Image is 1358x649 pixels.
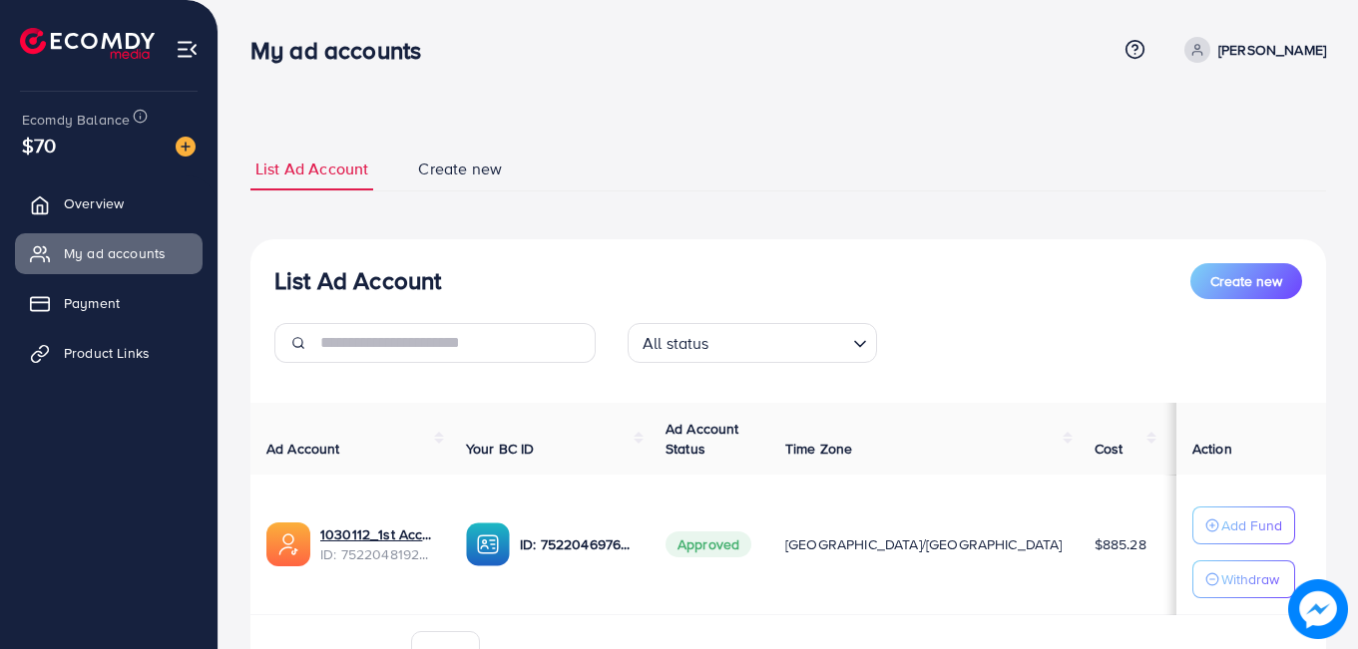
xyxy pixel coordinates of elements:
p: ID: 7522046976930856968 [520,532,634,556]
img: image [1288,579,1348,639]
img: logo [20,28,155,59]
button: Add Fund [1192,506,1295,544]
h3: List Ad Account [274,266,441,295]
span: Your BC ID [466,439,535,459]
img: ic-ba-acc.ded83a64.svg [466,522,510,566]
span: [GEOGRAPHIC_DATA]/[GEOGRAPHIC_DATA] [785,534,1063,554]
span: All status [639,329,713,358]
button: Create new [1190,263,1302,299]
span: Action [1192,439,1232,459]
a: My ad accounts [15,233,203,273]
span: $885.28 [1095,534,1146,554]
p: [PERSON_NAME] [1218,38,1326,62]
h3: My ad accounts [250,36,437,65]
a: [PERSON_NAME] [1176,37,1326,63]
span: My ad accounts [64,243,166,263]
a: Product Links [15,333,203,373]
span: Time Zone [785,439,852,459]
span: Product Links [64,343,150,363]
span: Payment [64,293,120,313]
span: Create new [1210,271,1282,291]
span: Create new [418,158,502,180]
div: <span class='underline'>1030112_1st Account | Zohaib Bhai_1751363330022</span></br>75220481922933... [320,524,434,565]
a: 1030112_1st Account | Zohaib Bhai_1751363330022 [320,524,434,544]
span: Cost [1095,439,1124,459]
span: $70 [22,131,56,160]
span: Ecomdy Balance [22,110,130,130]
img: ic-ads-acc.e4c84228.svg [266,522,310,566]
button: Withdraw [1192,560,1295,598]
a: Overview [15,183,203,223]
img: image [176,137,196,157]
span: Ad Account Status [666,419,739,459]
span: ID: 7522048192293355537 [320,544,434,564]
a: Payment [15,283,203,323]
span: List Ad Account [255,158,368,180]
img: menu [176,38,199,61]
span: Overview [64,193,124,213]
p: Add Fund [1221,513,1282,537]
span: Ad Account [266,439,340,459]
input: Search for option [715,325,845,358]
p: Withdraw [1221,567,1279,591]
span: Approved [666,531,751,557]
div: Search for option [628,323,877,363]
